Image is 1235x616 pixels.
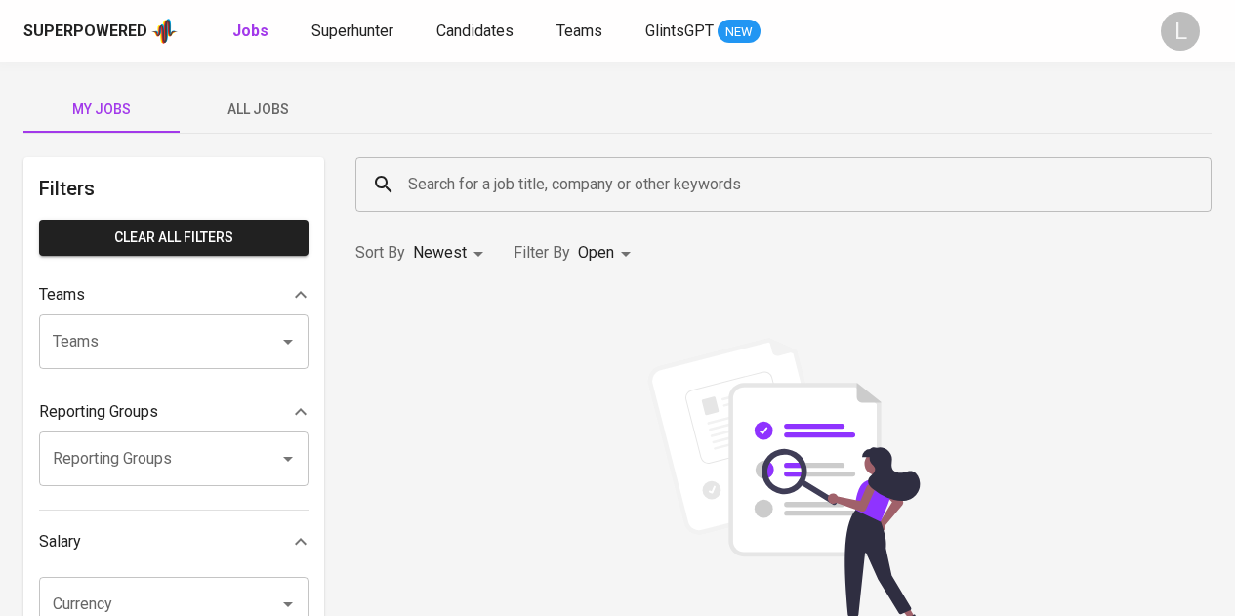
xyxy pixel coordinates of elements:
a: Jobs [232,20,272,44]
span: Candidates [436,21,514,40]
a: Superpoweredapp logo [23,17,178,46]
b: Jobs [232,21,268,40]
span: All Jobs [191,98,324,122]
a: Teams [556,20,606,44]
div: Newest [413,235,490,271]
p: Filter By [514,241,570,265]
a: GlintsGPT NEW [645,20,761,44]
span: GlintsGPT [645,21,714,40]
span: My Jobs [35,98,168,122]
span: NEW [718,22,761,42]
div: L [1161,12,1200,51]
h6: Filters [39,173,309,204]
div: Open [578,235,638,271]
p: Reporting Groups [39,400,158,424]
button: Clear All filters [39,220,309,256]
p: Sort By [355,241,405,265]
a: Candidates [436,20,517,44]
button: Open [274,445,302,472]
span: Clear All filters [55,226,293,250]
div: Teams [39,275,309,314]
span: Teams [556,21,602,40]
div: Salary [39,522,309,561]
span: Superhunter [311,21,393,40]
div: Reporting Groups [39,392,309,431]
p: Teams [39,283,85,307]
p: Salary [39,530,81,554]
a: Superhunter [311,20,397,44]
img: app logo [151,17,178,46]
span: Open [578,243,614,262]
p: Newest [413,241,467,265]
div: Superpowered [23,21,147,43]
button: Open [274,328,302,355]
